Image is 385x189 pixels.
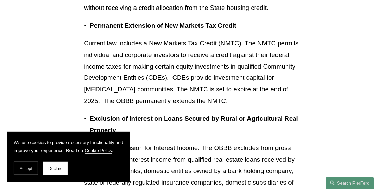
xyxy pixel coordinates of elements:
[326,177,374,189] a: Search this site
[20,166,33,171] span: Accept
[14,139,123,155] p: We use cookies to provide necessary functionality and improve your experience. Read our .
[84,38,301,106] p: Current law includes a New Markets Tax Credit (NMTC). The NMTC permits individual and corporate i...
[90,22,236,29] strong: Permanent Extension of New Markets Tax Credit
[43,162,68,175] button: Decline
[85,148,112,153] a: Cookie Policy
[7,132,130,182] section: Cookie banner
[48,166,63,171] span: Decline
[90,115,300,134] strong: Exclusion of Interest on Loans Secured by Rural or Agricultural Real Property
[14,162,38,175] button: Accept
